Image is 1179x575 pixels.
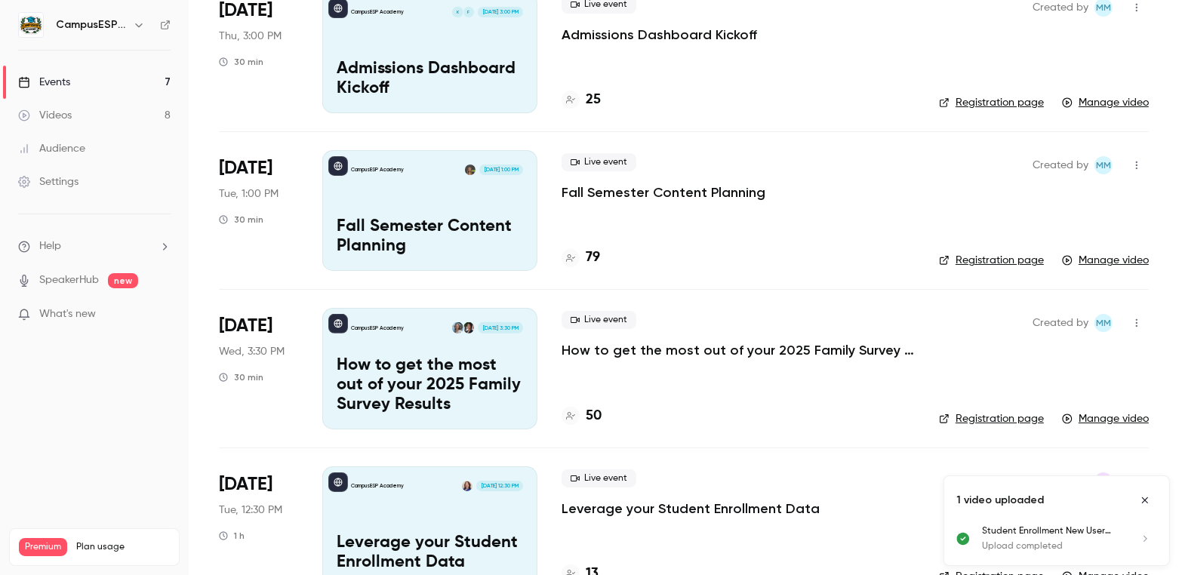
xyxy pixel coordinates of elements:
[982,524,1157,553] a: Student Enrollment New User TrainingUpload completed
[56,17,127,32] h6: CampusESP Academy
[219,314,272,338] span: [DATE]
[944,524,1169,565] ul: Uploads list
[18,238,171,254] li: help-dropdown-opener
[451,6,463,18] div: K
[1033,472,1088,490] span: Created by
[219,344,285,359] span: Wed, 3:30 PM
[39,306,96,322] span: What's new
[219,214,263,226] div: 30 min
[322,308,537,429] a: How to get the most out of your 2025 Family Survey ResultsCampusESP AcademyMelissa SimmsElizabeth...
[939,253,1044,268] a: Registration page
[219,371,263,383] div: 30 min
[337,60,523,99] p: Admissions Dashboard Kickoff
[219,530,245,542] div: 1 h
[219,156,272,180] span: [DATE]
[982,540,1121,553] p: Upload completed
[219,150,298,271] div: Jul 22 Tue, 1:00 PM (America/New York)
[562,311,636,329] span: Live event
[939,411,1044,426] a: Registration page
[562,183,765,201] a: Fall Semester Content Planning
[337,217,523,257] p: Fall Semester Content Planning
[19,13,43,37] img: CampusESP Academy
[452,322,463,333] img: Elizabeth Harris
[1033,314,1088,332] span: Created by
[463,6,475,18] div: F
[463,322,474,333] img: Melissa Simms
[1062,95,1149,110] a: Manage video
[478,7,522,17] span: [DATE] 3:00 PM
[479,165,522,175] span: [DATE] 1:00 PM
[19,538,67,556] span: Premium
[76,541,170,553] span: Plan usage
[462,481,473,491] img: Kerri Meeks-Griffin
[562,153,636,171] span: Live event
[1133,488,1157,512] button: Close uploads list
[1062,411,1149,426] a: Manage video
[351,8,404,16] p: CampusESP Academy
[219,503,282,518] span: Tue, 12:30 PM
[1094,314,1113,332] span: Mairin Matthews
[586,406,602,426] h4: 50
[982,524,1121,538] p: Student Enrollment New User Training
[562,248,600,268] a: 79
[108,273,138,288] span: new
[1062,253,1149,268] a: Manage video
[322,150,537,271] a: Fall Semester Content PlanningCampusESP AcademyMira Gandhi[DATE] 1:00 PMFall Semester Content Pla...
[1097,472,1110,490] span: SR
[1033,156,1088,174] span: Created by
[219,186,279,201] span: Tue, 1:00 PM
[465,165,476,175] img: Mira Gandhi
[219,56,263,68] div: 30 min
[219,472,272,497] span: [DATE]
[18,174,78,189] div: Settings
[476,481,522,491] span: [DATE] 12:30 PM
[956,493,1044,508] p: 1 video uploaded
[562,90,601,110] a: 25
[562,500,820,518] a: Leverage your Student Enrollment Data
[562,469,636,487] span: Live event
[351,482,404,490] p: CampusESP Academy
[1094,156,1113,174] span: Mairin Matthews
[939,95,1044,110] a: Registration page
[586,248,600,268] h4: 79
[18,75,70,90] div: Events
[478,322,522,333] span: [DATE] 3:30 PM
[562,406,602,426] a: 50
[586,90,601,110] h4: 25
[1096,314,1111,332] span: MM
[18,108,72,123] div: Videos
[337,533,523,573] p: Leverage your Student Enrollment Data
[351,324,404,332] p: CampusESP Academy
[337,356,523,414] p: How to get the most out of your 2025 Family Survey Results
[18,141,85,156] div: Audience
[39,272,99,288] a: SpeakerHub
[219,29,282,44] span: Thu, 3:00 PM
[1094,472,1113,490] span: Stephanie Robinson
[219,308,298,429] div: Jul 16 Wed, 3:30 PM (America/New York)
[351,166,404,174] p: CampusESP Academy
[562,341,915,359] a: How to get the most out of your 2025 Family Survey Results
[39,238,61,254] span: Help
[1096,156,1111,174] span: MM
[562,26,757,44] a: Admissions Dashboard Kickoff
